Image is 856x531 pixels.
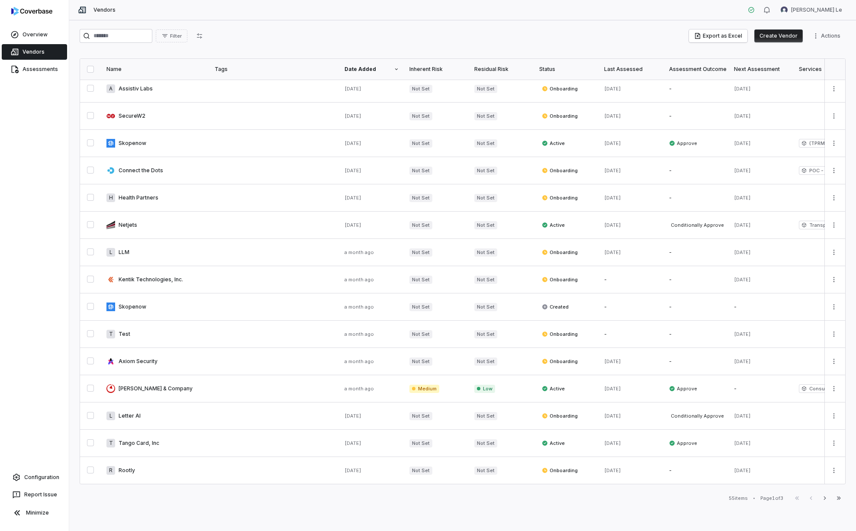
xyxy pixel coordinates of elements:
td: - [664,321,729,348]
button: More actions [810,29,846,42]
button: More actions [827,191,841,204]
button: More actions [827,109,841,122]
span: Not Set [474,248,497,257]
span: [DATE] [734,331,751,337]
span: Not Set [409,303,432,311]
span: Not Set [474,139,497,148]
span: Not Set [409,139,432,148]
div: Services [799,66,853,73]
span: [DATE] [734,86,751,92]
div: 55 items [729,495,748,502]
button: More actions [827,137,841,150]
span: Not Set [409,221,432,229]
button: More actions [827,382,841,395]
img: logo-D7KZi-bG.svg [11,7,52,16]
span: Onboarding [542,167,578,174]
span: Created [542,303,569,310]
span: [DATE] [344,222,361,228]
td: - [664,266,729,293]
span: [DATE] [604,222,621,228]
span: Not Set [409,330,432,338]
td: - [664,75,729,103]
span: Onboarding [542,85,578,92]
span: a month ago [344,249,374,255]
button: More actions [827,273,841,286]
div: Last Assessed [604,66,659,73]
span: Not Set [474,467,497,475]
div: Tags [215,66,334,73]
td: - [599,293,664,321]
button: Filter [156,29,187,42]
button: More actions [827,300,841,313]
a: Configuration [3,470,65,485]
div: • [753,495,755,501]
span: [DATE] [344,167,361,174]
span: [PERSON_NAME] Le [791,6,842,13]
a: Overview [2,27,67,42]
span: Consulting [799,384,838,393]
span: Not Set [409,194,432,202]
button: More actions [827,219,841,232]
img: Thuy Le avatar [781,6,788,13]
span: Active [542,440,565,447]
div: Status [539,66,594,73]
span: Active [542,222,565,228]
button: Create Vendor [754,29,803,42]
span: Onboarding [542,358,578,365]
span: Onboarding [542,467,578,474]
span: [DATE] [734,249,751,255]
span: Not Set [409,276,432,284]
button: Minimize [3,504,65,521]
span: [DATE] [344,440,361,446]
div: Date Added [344,66,399,73]
span: [DATE] [344,140,361,146]
td: - [729,293,794,321]
div: Next Assessment [734,66,788,73]
span: [DATE] [604,140,621,146]
span: [DATE] [734,195,751,201]
button: More actions [827,328,841,341]
button: More actions [827,437,841,450]
span: Not Set [474,303,497,311]
button: Export as Excel [689,29,747,42]
span: Not Set [409,167,432,175]
span: Low [474,385,495,393]
span: [DATE] [604,386,621,392]
span: [DATE] [604,249,621,255]
span: [DATE] [604,440,621,446]
span: Not Set [474,439,497,447]
span: Not Set [474,112,497,120]
span: Not Set [409,85,432,93]
span: Medium [409,385,439,393]
button: More actions [827,246,841,259]
button: Report Issue [3,487,65,502]
span: Active [542,140,565,147]
span: [DATE] [734,440,751,446]
span: [DATE] [604,467,621,473]
span: Active [542,385,565,392]
span: [DATE] [604,86,621,92]
span: a month ago [344,277,374,283]
span: [DATE] [344,413,361,419]
span: [DATE] [734,413,751,419]
div: Name [106,66,204,73]
span: POC - Connect the Dots - [URL] - 46898 [799,166,847,175]
span: Not Set [474,85,497,93]
span: [DATE] [604,113,621,119]
a: Assessments [2,61,67,77]
span: Not Set [409,439,432,447]
span: [DATE] [604,167,621,174]
span: (TPRM) Skopenow procurement - 46989 [799,139,847,148]
span: Not Set [409,412,432,420]
td: - [664,157,729,184]
span: [DATE] [604,413,621,419]
span: Onboarding [542,412,578,419]
span: Onboarding [542,249,578,256]
span: Transportation [799,221,847,229]
span: [DATE] [344,113,361,119]
span: [DATE] [344,86,361,92]
div: Page 1 of 3 [760,495,783,502]
span: [DATE] [734,277,751,283]
span: [DATE] [734,167,751,174]
td: - [599,321,664,348]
